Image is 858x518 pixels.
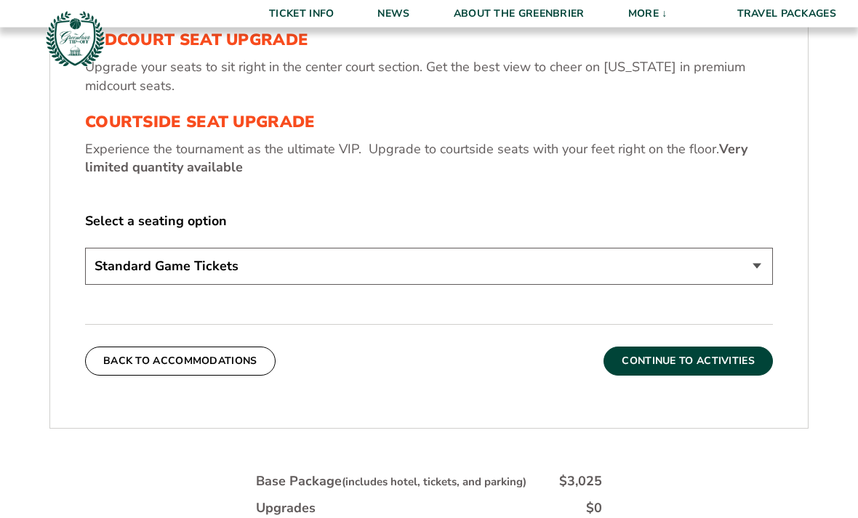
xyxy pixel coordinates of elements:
strong: Very limited quantity available [85,141,747,177]
button: Back To Accommodations [85,347,276,376]
div: $3,025 [559,473,602,491]
img: Greenbrier Tip-Off [44,7,107,70]
div: Upgrades [256,500,316,518]
small: (includes hotel, tickets, and parking) [342,475,526,490]
button: Continue To Activities [604,347,773,376]
label: Select a seating option [85,213,773,231]
div: $0 [586,500,602,518]
p: Experience the tournament as the ultimate VIP. Upgrade to courtside seats with your feet right on... [85,141,773,177]
h3: Midcourt Seat Upgrade [85,31,773,50]
h3: Courtside Seat Upgrade [85,113,773,132]
div: Base Package [256,473,526,491]
p: Upgrade your seats to sit right in the center court section. Get the best view to cheer on [US_ST... [85,59,773,95]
